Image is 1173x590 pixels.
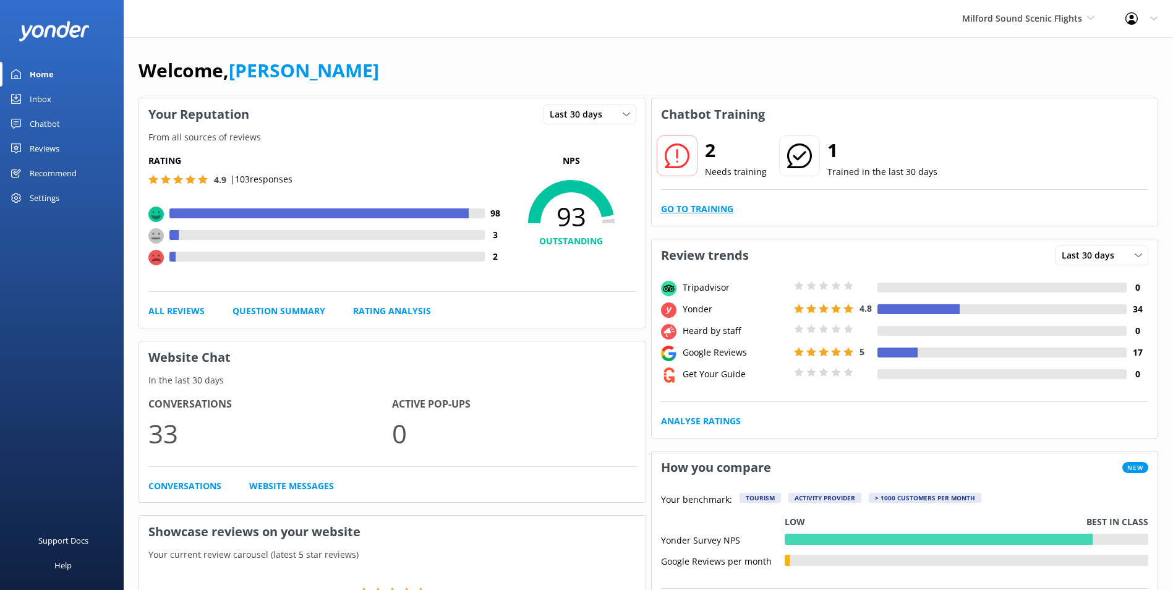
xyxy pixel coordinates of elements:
[30,136,59,161] div: Reviews
[859,346,864,357] span: 5
[1127,346,1148,359] h4: 17
[1122,462,1148,473] span: New
[506,234,636,248] h4: OUTSTANDING
[827,135,937,165] h2: 1
[680,302,791,316] div: Yonder
[139,516,646,548] h3: Showcase reviews on your website
[30,161,77,186] div: Recommend
[680,367,791,381] div: Get Your Guide
[550,108,610,121] span: Last 30 days
[30,111,60,136] div: Chatbot
[705,135,767,165] h2: 2
[30,186,59,210] div: Settings
[962,12,1082,24] span: Milford Sound Scenic Flights
[148,413,392,454] p: 33
[485,207,506,220] h4: 98
[1062,249,1122,262] span: Last 30 days
[827,165,937,179] p: Trained in the last 30 days
[485,228,506,242] h4: 3
[652,98,774,130] h3: Chatbot Training
[506,154,636,168] p: NPS
[652,451,780,484] h3: How you compare
[139,548,646,562] p: Your current review carousel (latest 5 star reviews)
[392,413,636,454] p: 0
[1086,515,1148,529] p: Best in class
[652,239,758,271] h3: Review trends
[1127,281,1148,294] h4: 0
[230,173,292,186] p: | 103 responses
[148,154,506,168] h5: Rating
[249,479,334,493] a: Website Messages
[229,58,379,83] a: [PERSON_NAME]
[1127,367,1148,381] h4: 0
[148,396,392,413] h4: Conversations
[506,201,636,232] span: 93
[661,414,741,428] a: Analyse Ratings
[788,493,861,503] div: Activity Provider
[30,87,51,111] div: Inbox
[680,346,791,359] div: Google Reviews
[353,304,431,318] a: Rating Analysis
[705,165,767,179] p: Needs training
[139,130,646,144] p: From all sources of reviews
[19,21,90,41] img: yonder-white-logo.png
[1127,324,1148,338] h4: 0
[661,534,785,545] div: Yonder Survey NPS
[54,553,72,578] div: Help
[148,304,205,318] a: All Reviews
[680,324,791,338] div: Heard by staff
[661,555,785,566] div: Google Reviews per month
[392,396,636,413] h4: Active Pop-ups
[785,515,805,529] p: Low
[139,341,646,374] h3: Website Chat
[30,62,54,87] div: Home
[740,493,781,503] div: Tourism
[869,493,981,503] div: > 1000 customers per month
[139,56,379,85] h1: Welcome,
[139,374,646,387] p: In the last 30 days
[232,304,325,318] a: Question Summary
[661,493,732,508] p: Your benchmark:
[485,250,506,263] h4: 2
[661,202,733,216] a: Go to Training
[38,528,88,553] div: Support Docs
[214,174,226,186] span: 4.9
[859,302,872,314] span: 4.8
[1127,302,1148,316] h4: 34
[680,281,791,294] div: Tripadvisor
[139,98,258,130] h3: Your Reputation
[148,479,221,493] a: Conversations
